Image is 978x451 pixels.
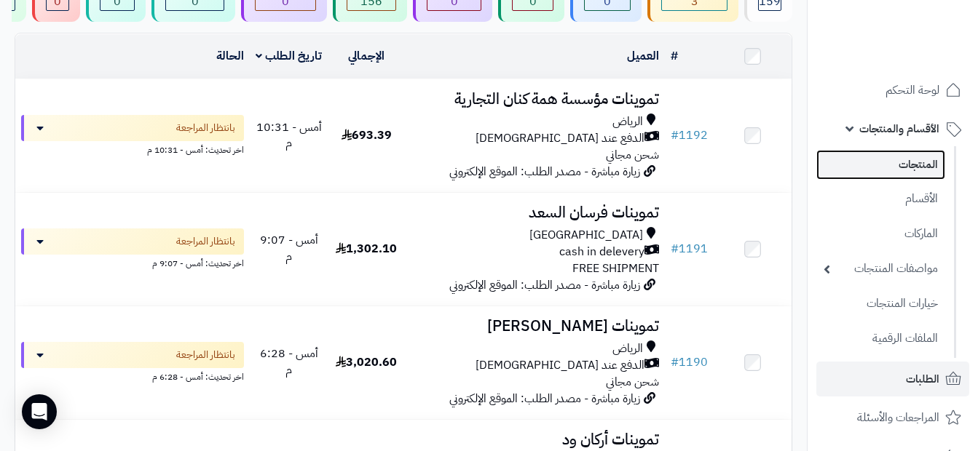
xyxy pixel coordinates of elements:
[816,323,945,354] a: الملفات الرقمية
[21,141,244,156] div: اخر تحديث: أمس - 10:31 م
[559,244,644,260] span: cash in delevery
[529,227,643,244] span: [GEOGRAPHIC_DATA]
[216,47,244,65] a: الحالة
[606,373,659,391] span: شحن مجاني
[671,240,679,258] span: #
[449,163,640,180] span: زيارة مباشرة - مصدر الطلب: الموقع الإلكتروني
[816,362,969,396] a: الطلبات
[176,234,235,249] span: بانتظار المراجعة
[857,407,939,428] span: المراجعات والأسئلة
[906,369,939,389] span: الطلبات
[879,39,964,70] img: logo-2.png
[816,183,945,215] a: الأقسام
[21,255,244,270] div: اخر تحديث: أمس - 9:07 م
[411,91,659,108] h3: تموينات مؤسسة همة كنان التجارية
[671,127,679,144] span: #
[816,73,969,108] a: لوحة التحكم
[348,47,385,65] a: الإجمالي
[411,318,659,335] h3: تموينات [PERSON_NAME]
[256,47,322,65] a: تاريخ الطلب
[886,80,939,100] span: لوحة التحكم
[816,150,945,180] a: المنتجات
[449,390,640,407] span: زيارة مباشرة - مصدر الطلب: الموقع الإلكتروني
[260,231,318,266] span: أمس - 9:07 م
[336,240,397,258] span: 1,302.10
[816,288,945,319] a: خيارات المنتجات
[411,204,659,221] h3: تموينات فرسان السعد
[572,260,659,277] span: FREE SHIPMENT
[476,357,644,374] span: الدفع عند [DEMOGRAPHIC_DATA]
[816,218,945,250] a: الماركات
[176,348,235,362] span: بانتظار المراجعة
[476,130,644,147] span: الدفع عند [DEMOGRAPHIC_DATA]
[816,400,969,435] a: المراجعات والأسئلة
[671,240,708,258] a: #1191
[21,368,244,383] div: اخر تحديث: أمس - 6:28 م
[612,340,643,357] span: الرياض
[671,354,708,371] a: #1190
[671,47,678,65] a: #
[671,127,708,144] a: #1192
[176,121,235,135] span: بانتظار المراجعة
[671,354,679,371] span: #
[449,276,640,294] span: زيارة مباشرة - مصدر الطلب: الموقع الإلكتروني
[256,119,322,153] span: أمس - 10:31 م
[342,127,392,144] span: 693.39
[612,113,643,130] span: الرياض
[260,345,318,379] span: أمس - 6:28 م
[627,47,659,65] a: العميل
[336,354,397,371] span: 3,020.60
[22,394,57,429] div: Open Intercom Messenger
[606,146,659,164] span: شحن مجاني
[816,253,945,284] a: مواصفات المنتجات
[411,431,659,448] h3: تموينات أركان ود
[859,119,939,139] span: الأقسام والمنتجات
